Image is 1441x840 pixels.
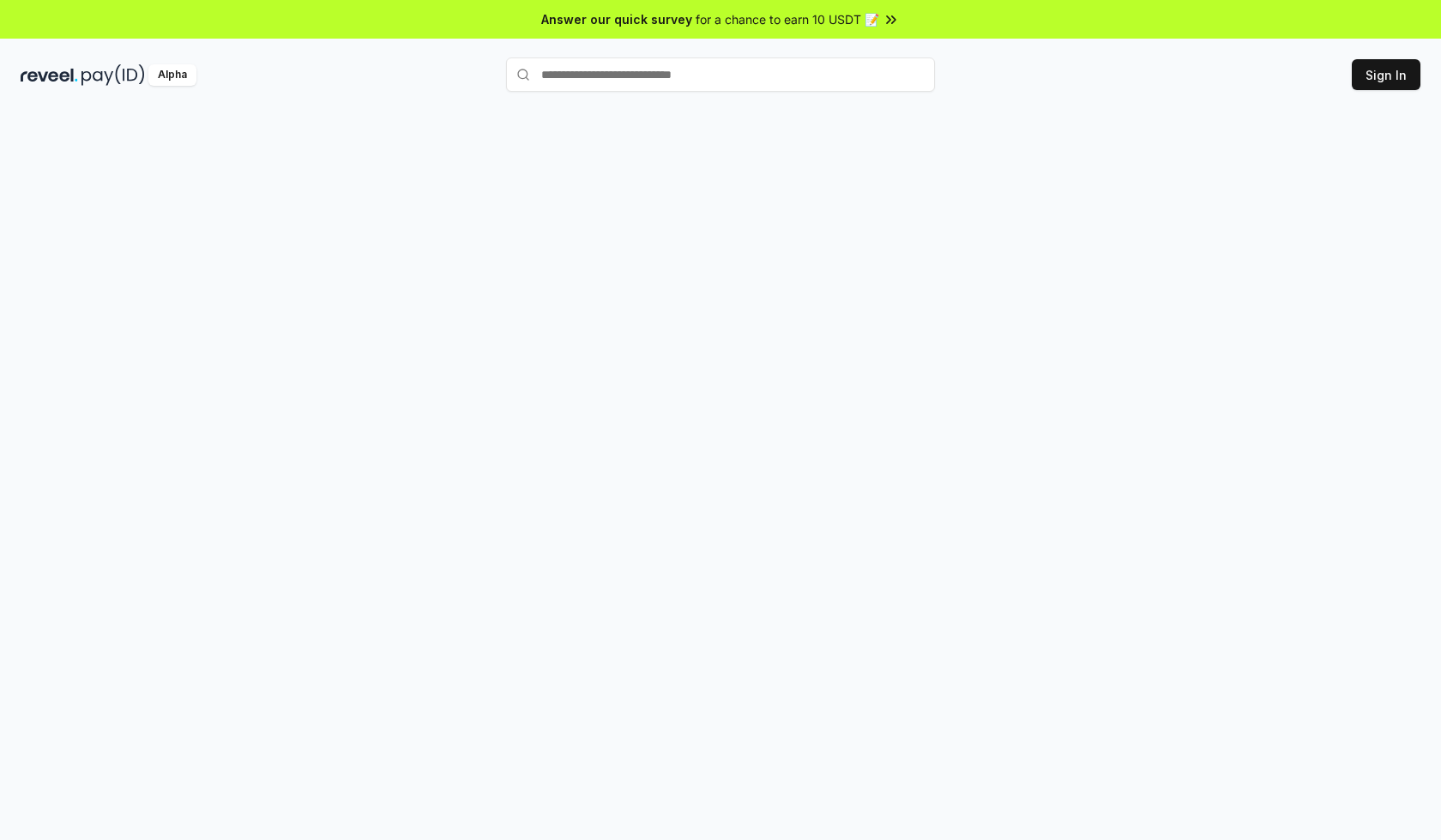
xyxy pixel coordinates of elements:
[21,64,78,86] img: reveel_dark
[541,10,692,28] span: Answer our quick survey
[696,10,879,28] span: for a chance to earn 10 USDT 📝
[81,64,145,86] img: pay_id
[148,64,196,86] div: Alpha
[1352,59,1420,90] button: Sign In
